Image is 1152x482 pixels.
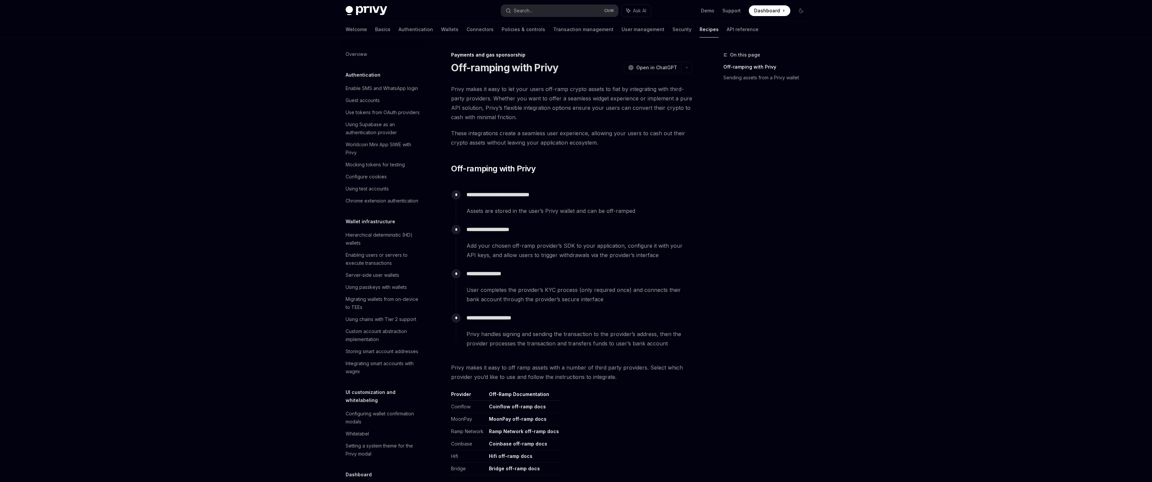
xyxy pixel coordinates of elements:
span: On this page [730,51,760,59]
div: Whitelabel [346,430,369,438]
a: Support [722,7,741,14]
a: Guest accounts [340,94,426,106]
td: Coinbase [451,438,486,450]
div: Use tokens from OAuth providers [346,108,420,116]
td: Coinflow [451,401,486,413]
div: Storing smart account addresses [346,347,418,355]
a: Security [672,21,692,37]
div: Enabling users or servers to execute transactions [346,251,422,267]
a: Integrating smart accounts with wagmi [340,357,426,378]
div: Integrating smart accounts with wagmi [346,359,422,376]
h1: Off-ramping with Privy [451,62,559,74]
div: Overview [346,50,367,58]
a: Using test accounts [340,183,426,195]
a: Using Supabase as an authentication provider [340,118,426,139]
a: Transaction management [553,21,614,37]
div: Server-side user wallets [346,271,399,279]
div: Worldcoin Mini App SIWE with Privy [346,141,422,157]
a: Whitelabel [340,428,426,440]
div: Using chains with Tier 2 support [346,315,416,323]
div: Setting a system theme for the Privy modal [346,442,422,458]
a: Use tokens from OAuth providers [340,106,426,118]
div: Chrome extension authentication [346,197,418,205]
div: Custom account abstraction implementation [346,327,422,343]
a: Basics [375,21,390,37]
th: Off-Ramp Documentation [486,391,559,401]
div: Guest accounts [346,96,380,104]
a: Using passkeys with wallets [340,281,426,293]
a: Demo [701,7,714,14]
span: Dashboard [754,7,780,14]
h5: UI customization and whitelabeling [346,388,426,404]
a: User management [622,21,664,37]
a: Storing smart account addresses [340,345,426,357]
a: Server-side user wallets [340,269,426,281]
h5: Wallet infrastructure [346,218,395,226]
a: Worldcoin Mini App SIWE with Privy [340,139,426,159]
span: Ctrl K [604,8,614,13]
td: Ramp Network [451,425,486,438]
a: Bridge off-ramp docs [489,466,540,472]
a: Using chains with Tier 2 support [340,313,426,325]
a: Configure cookies [340,171,426,183]
td: MoonPay [451,413,486,425]
a: Coinbase off-ramp docs [489,441,547,447]
a: Mocking tokens for testing [340,159,426,171]
div: Using test accounts [346,185,389,193]
div: Hierarchical deterministic (HD) wallets [346,231,422,247]
a: API reference [727,21,759,37]
span: These integrations create a seamless user experience, allowing your users to cash out their crypt... [451,129,693,147]
td: Hifi [451,450,486,463]
a: Coinflow off-ramp docs [489,404,546,410]
div: Migrating wallets from on-device to TEEs [346,295,422,311]
a: Recipes [700,21,719,37]
a: Overview [340,48,426,60]
span: Privy makes it easy to let your users off-ramp crypto assets to fiat by integrating with third-pa... [451,84,693,122]
a: Custom account abstraction implementation [340,325,426,345]
a: Enable SMS and WhatsApp login [340,82,426,94]
a: Hifi off-ramp docs [489,453,532,459]
span: Open in ChatGPT [636,64,677,71]
a: Welcome [346,21,367,37]
div: Using passkeys with wallets [346,283,407,291]
a: Wallets [441,21,458,37]
button: Ask AI [622,5,651,17]
span: Off-ramping with Privy [451,163,535,174]
button: Search...CtrlK [501,5,618,17]
a: Policies & controls [502,21,545,37]
span: Assets are stored in the user’s Privy wallet and can be off-ramped [466,206,692,216]
button: Open in ChatGPT [624,62,681,73]
span: Ask AI [633,7,646,14]
span: Add your chosen off-ramp provider’s SDK to your application, configure it with your API keys, and... [466,241,692,260]
a: MoonPay off-ramp docs [489,416,547,422]
a: Hierarchical deterministic (HD) wallets [340,229,426,249]
button: Toggle dark mode [796,5,806,16]
a: Dashboard [749,5,790,16]
div: Enable SMS and WhatsApp login [346,84,418,92]
a: Authentication [399,21,433,37]
a: Sending assets from a Privy wallet [723,72,812,83]
img: dark logo [346,6,387,15]
a: Configuring wallet confirmation modals [340,408,426,428]
a: Chrome extension authentication [340,195,426,207]
span: Privy makes it easy to off ramp assets with a number of third party providers. Select which provi... [451,363,693,382]
div: Using Supabase as an authentication provider [346,120,422,137]
div: Configuring wallet confirmation modals [346,410,422,426]
div: Search... [514,7,532,15]
div: Payments and gas sponsorship [451,52,693,58]
a: Off-ramping with Privy [723,62,812,72]
div: Configure cookies [346,173,387,181]
td: Bridge [451,463,486,475]
h5: Dashboard [346,471,372,479]
span: User completes the provider’s KYC process (only required once) and connects their bank account th... [466,285,692,304]
a: Ramp Network off-ramp docs [489,428,559,434]
span: Privy handles signing and sending the transaction to the provider’s address, then the provider pr... [466,329,692,348]
a: Connectors [466,21,494,37]
div: Mocking tokens for testing [346,161,405,169]
th: Provider [451,391,486,401]
a: Enabling users or servers to execute transactions [340,249,426,269]
a: Setting a system theme for the Privy modal [340,440,426,460]
h5: Authentication [346,71,380,79]
a: Migrating wallets from on-device to TEEs [340,293,426,313]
